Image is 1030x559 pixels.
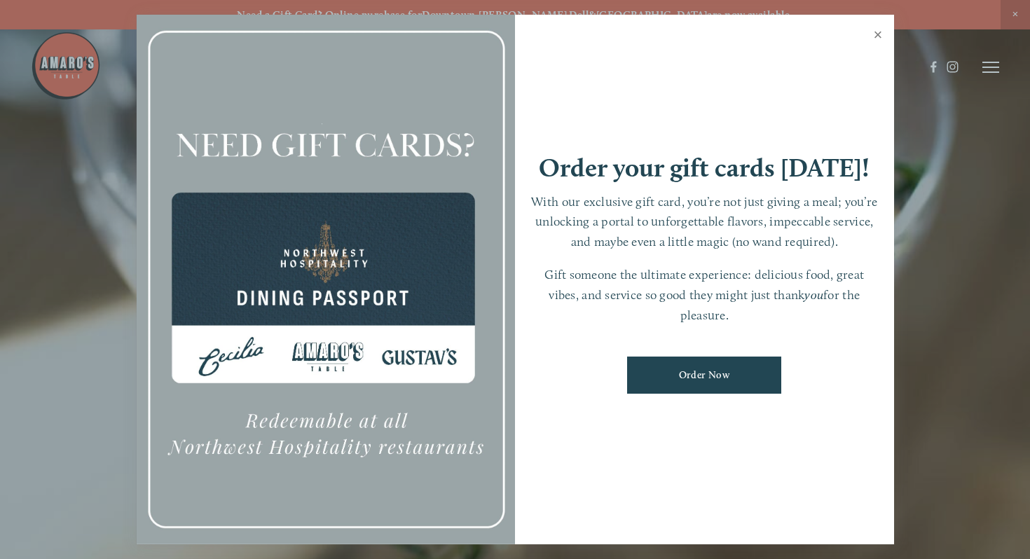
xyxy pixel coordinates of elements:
h1: Order your gift cards [DATE]! [539,155,870,181]
em: you [804,287,823,302]
p: Gift someone the ultimate experience: delicious food, great vibes, and service so good they might... [529,265,880,325]
a: Order Now [627,357,781,394]
p: With our exclusive gift card, you’re not just giving a meal; you’re unlocking a portal to unforge... [529,192,880,252]
a: Close [865,17,892,56]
